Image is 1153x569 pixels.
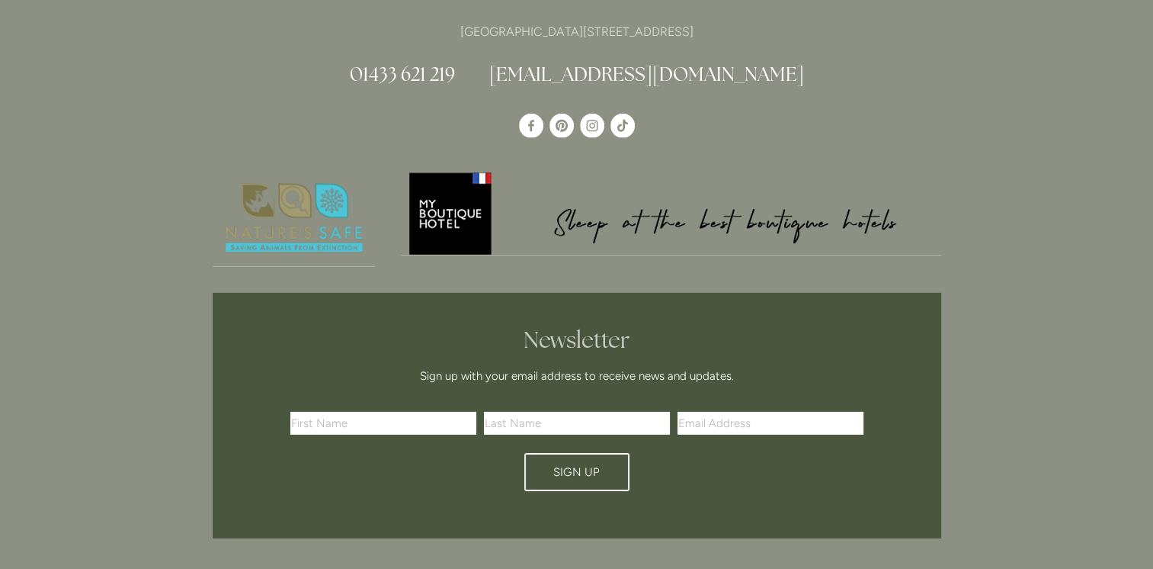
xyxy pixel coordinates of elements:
button: Sign Up [524,453,629,491]
a: TikTok [610,114,635,138]
input: First Name [290,412,476,435]
h2: Newsletter [296,326,858,354]
input: Last Name [484,412,670,435]
a: Pinterest [549,114,574,138]
p: [GEOGRAPHIC_DATA][STREET_ADDRESS] [213,21,941,42]
a: Losehill House Hotel & Spa [519,114,543,138]
span: Sign Up [553,465,600,479]
a: Instagram [580,114,604,138]
p: Sign up with your email address to receive news and updates. [296,367,858,385]
a: Nature's Safe - Logo [213,170,376,267]
img: My Boutique Hotel - Logo [401,170,941,255]
a: [EMAIL_ADDRESS][DOMAIN_NAME] [489,62,804,86]
img: Nature's Safe - Logo [213,170,376,266]
input: Email Address [677,412,863,435]
a: 01433 621 219 [350,62,455,86]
